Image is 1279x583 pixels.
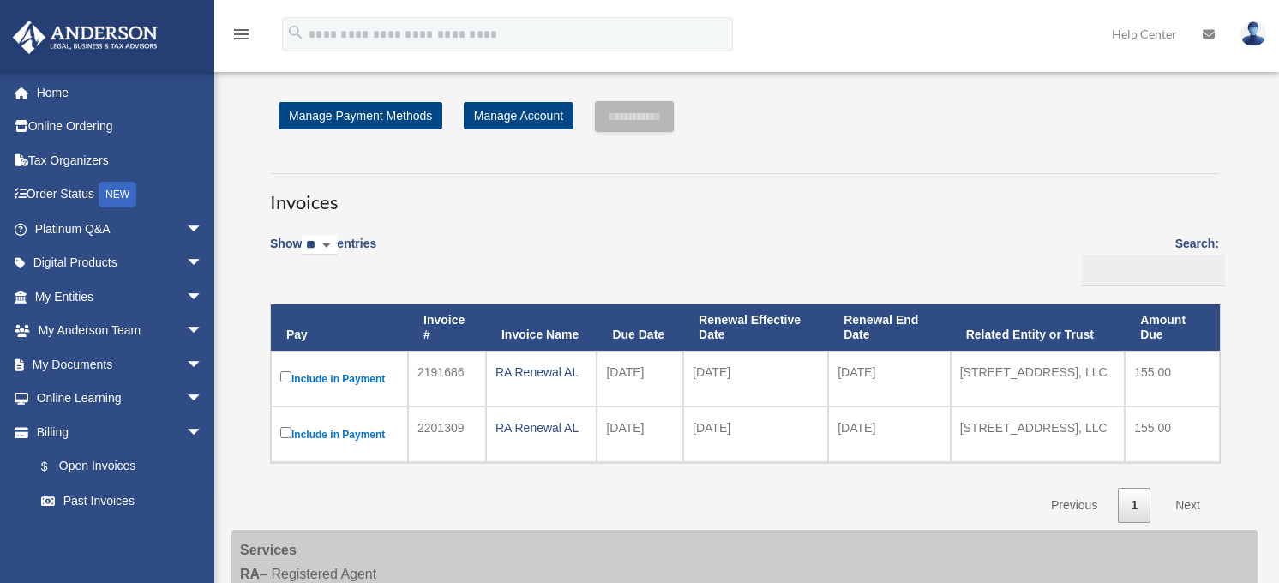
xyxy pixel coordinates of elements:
[1076,233,1219,286] label: Search:
[12,246,229,280] a: Digital Productsarrow_drop_down
[597,304,683,351] th: Due Date: activate to sort column ascending
[828,304,950,351] th: Renewal End Date: activate to sort column ascending
[280,368,399,389] label: Include in Payment
[186,382,220,417] span: arrow_drop_down
[12,314,229,348] a: My Anderson Teamarrow_drop_down
[186,212,220,247] span: arrow_drop_down
[271,304,408,351] th: Pay: activate to sort column descending
[279,102,442,129] a: Manage Payment Methods
[186,279,220,315] span: arrow_drop_down
[24,484,220,518] a: Past Invoices
[597,351,683,406] td: [DATE]
[231,30,252,45] a: menu
[8,21,163,54] img: Anderson Advisors Platinum Portal
[99,182,136,207] div: NEW
[486,304,597,351] th: Invoice Name: activate to sort column ascending
[302,236,337,255] select: Showentries
[12,415,220,449] a: Billingarrow_drop_down
[828,351,950,406] td: [DATE]
[240,567,260,581] strong: RA
[1082,255,1225,287] input: Search:
[1240,21,1266,46] img: User Pic
[270,173,1219,216] h3: Invoices
[270,233,376,273] label: Show entries
[951,304,1126,351] th: Related Entity or Trust: activate to sort column ascending
[408,304,486,351] th: Invoice #: activate to sort column ascending
[12,382,229,416] a: Online Learningarrow_drop_down
[1038,488,1110,523] a: Previous
[683,351,828,406] td: [DATE]
[186,314,220,349] span: arrow_drop_down
[408,406,486,462] td: 2201309
[286,23,305,42] i: search
[597,406,683,462] td: [DATE]
[240,543,297,557] strong: Services
[24,449,212,484] a: $Open Invoices
[495,416,587,440] div: RA Renewal AL
[408,351,486,406] td: 2191686
[683,406,828,462] td: [DATE]
[1162,488,1213,523] a: Next
[280,427,291,438] input: Include in Payment
[828,406,950,462] td: [DATE]
[464,102,573,129] a: Manage Account
[495,360,587,384] div: RA Renewal AL
[231,24,252,45] i: menu
[280,371,291,382] input: Include in Payment
[951,406,1126,462] td: [STREET_ADDRESS], LLC
[951,351,1126,406] td: [STREET_ADDRESS], LLC
[1118,488,1150,523] a: 1
[1125,304,1220,351] th: Amount Due: activate to sort column ascending
[1125,351,1220,406] td: 155.00
[12,177,229,213] a: Order StatusNEW
[12,347,229,382] a: My Documentsarrow_drop_down
[186,347,220,382] span: arrow_drop_down
[280,424,399,445] label: Include in Payment
[51,456,59,478] span: $
[1125,406,1220,462] td: 155.00
[12,75,229,110] a: Home
[12,143,229,177] a: Tax Organizers
[12,212,229,246] a: Platinum Q&Aarrow_drop_down
[12,279,229,314] a: My Entitiesarrow_drop_down
[186,415,220,450] span: arrow_drop_down
[24,518,220,552] a: Manage Payments
[186,246,220,281] span: arrow_drop_down
[12,110,229,144] a: Online Ordering
[683,304,828,351] th: Renewal Effective Date: activate to sort column ascending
